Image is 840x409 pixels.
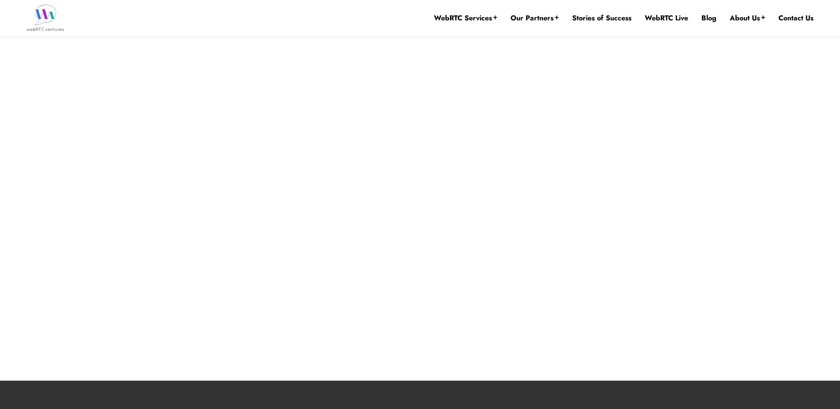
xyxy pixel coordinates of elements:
[645,13,688,23] a: WebRTC Live
[701,13,716,23] a: Blog
[730,13,765,23] a: About Us
[27,4,64,31] img: WebRTC.ventures
[572,13,631,23] a: Stories of Success
[434,13,497,23] a: WebRTC Services
[778,13,813,23] a: Contact Us
[511,13,559,23] a: Our Partners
